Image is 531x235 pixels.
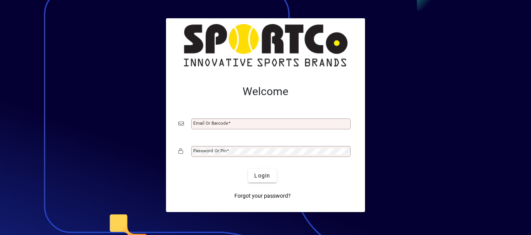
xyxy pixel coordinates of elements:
a: Forgot your password? [231,189,294,203]
span: Login [254,172,270,180]
mat-label: Email or Barcode [193,120,228,126]
mat-label: Password or Pin [193,148,227,153]
h2: Welcome [178,85,353,98]
button: Login [248,169,276,183]
span: Forgot your password? [234,192,291,200]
